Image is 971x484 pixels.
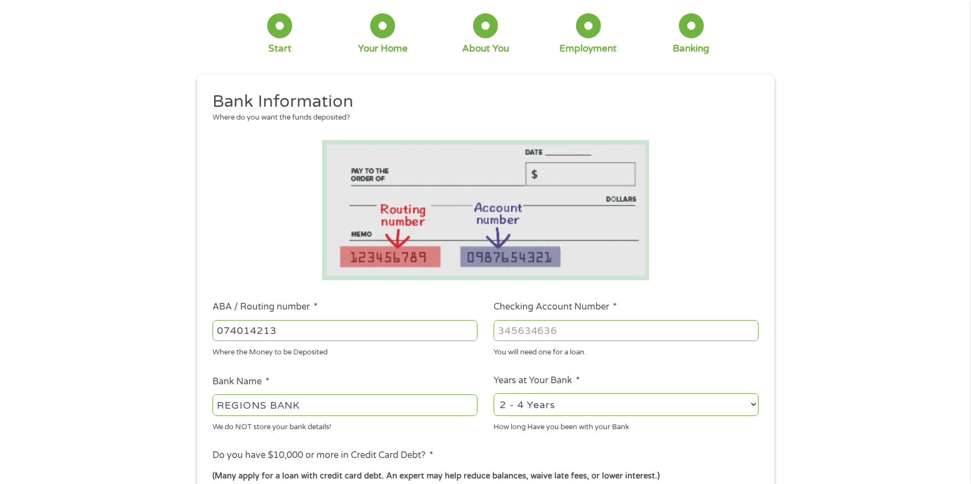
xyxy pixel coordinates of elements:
input: 263177916 [212,320,477,341]
div: (Many apply for a loan with credit card debt. An expert may help reduce balances, waive late fees... [212,470,758,482]
label: Checking Account Number [494,301,617,313]
label: Do you have $10,000 or more in Credit Card Debt? [212,450,433,461]
input: 345634636 [494,320,759,341]
label: ABA / Routing number [212,301,318,313]
label: Years at Your Bank [494,375,580,387]
div: You will need one for a loan. [494,343,759,358]
div: Banking [673,43,709,55]
h2: Bank Information [212,91,750,113]
div: Where the Money to be Deposited [212,343,477,358]
div: Your Home [358,43,408,55]
div: Employment [559,43,617,55]
div: How long Have you been with your Bank [494,418,759,432]
div: Where do you want the funds deposited? [212,112,750,123]
div: Start [268,43,292,55]
div: About You [462,43,509,55]
img: Routing number location [322,140,650,280]
label: Bank Name [212,376,269,388]
div: We do NOT store your bank details! [212,418,477,432]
